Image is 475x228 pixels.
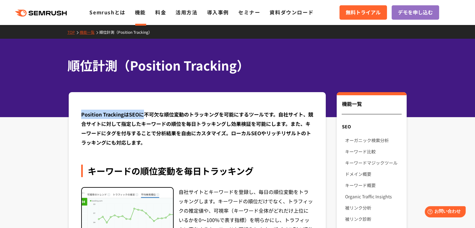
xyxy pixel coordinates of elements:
a: 活用方法 [176,8,197,16]
div: SEO [337,121,406,132]
a: Semrushとは [89,8,125,16]
a: 導入事例 [207,8,229,16]
div: 機能一覧 [342,100,401,114]
a: 機能 [135,8,146,16]
a: Organic Traffic Insights [345,191,401,202]
h1: 順位計測（Position Tracking） [67,56,402,75]
iframe: Help widget launcher [419,204,468,221]
a: オーガニック検索分析 [345,135,401,146]
a: 順位計測（Position Tracking） [99,29,157,35]
a: キーワード概要 [345,180,401,191]
a: 無料トライアル [339,5,387,20]
a: 機能一覧 [80,29,99,35]
a: デモを申し込む [392,5,439,20]
a: セミナー [238,8,260,16]
div: キーワードの順位変動を毎日トラッキング [81,165,314,177]
a: キーワード比較 [345,146,401,157]
a: ドメイン概要 [345,168,401,180]
span: デモを申し込む [398,8,433,17]
a: TOP [67,29,80,35]
a: 被リンク分析 [345,202,401,213]
a: 料金 [155,8,166,16]
span: 無料トライアル [346,8,381,17]
div: Position TrackingはSEOに不可欠な順位変動のトラッキングを可能にするツールです。自社サイト、競合サイトに対して指定したキーワードの順位を毎日トラッキングし効果検証を可能にします... [81,110,314,147]
a: 資料ダウンロード [270,8,314,16]
a: 被リンク診断 [345,213,401,225]
a: キーワードマジックツール [345,157,401,168]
